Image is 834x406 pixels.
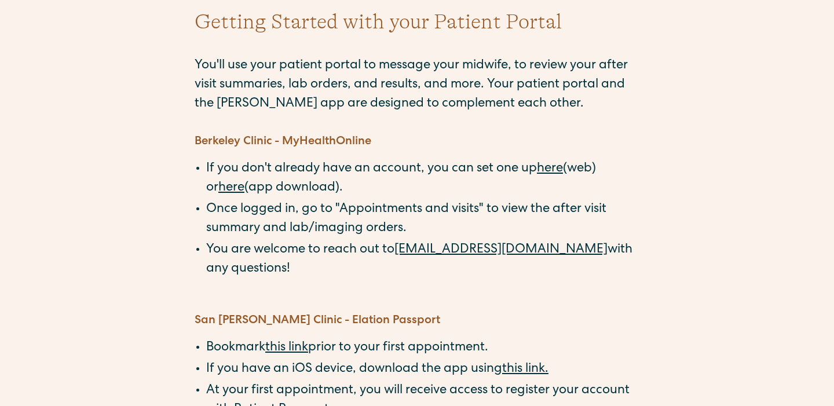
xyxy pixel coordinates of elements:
li: Once logged in, go to "Appointments and visits" to view the after visit summary and lab/imaging o... [206,200,639,239]
li: You are welcome to reach out to with any questions! [206,241,639,279]
p: ‍ [195,293,639,312]
h1: Getting Started with your Patient Portal [195,6,639,38]
p: ‍ [195,114,639,133]
a: [EMAIL_ADDRESS][DOMAIN_NAME] [394,244,608,257]
a: this link. [502,363,548,376]
a: this link [265,342,308,354]
li: If you don't already have an account, you can set one up (web) or (app download). [206,160,639,198]
a: here [218,182,244,195]
li: If you have an iOS device, download the app using ‍ [206,360,639,379]
strong: Berkeley Clinic - MyHealthOnline [195,136,371,148]
p: You'll use your patient portal to message your midwife, to review your after visit summaries, lab... [195,38,639,114]
a: here [537,163,563,175]
strong: San [PERSON_NAME] Clinic - Elation Passport [195,315,440,327]
li: Bookmark prior to your first appointment. [206,339,639,358]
